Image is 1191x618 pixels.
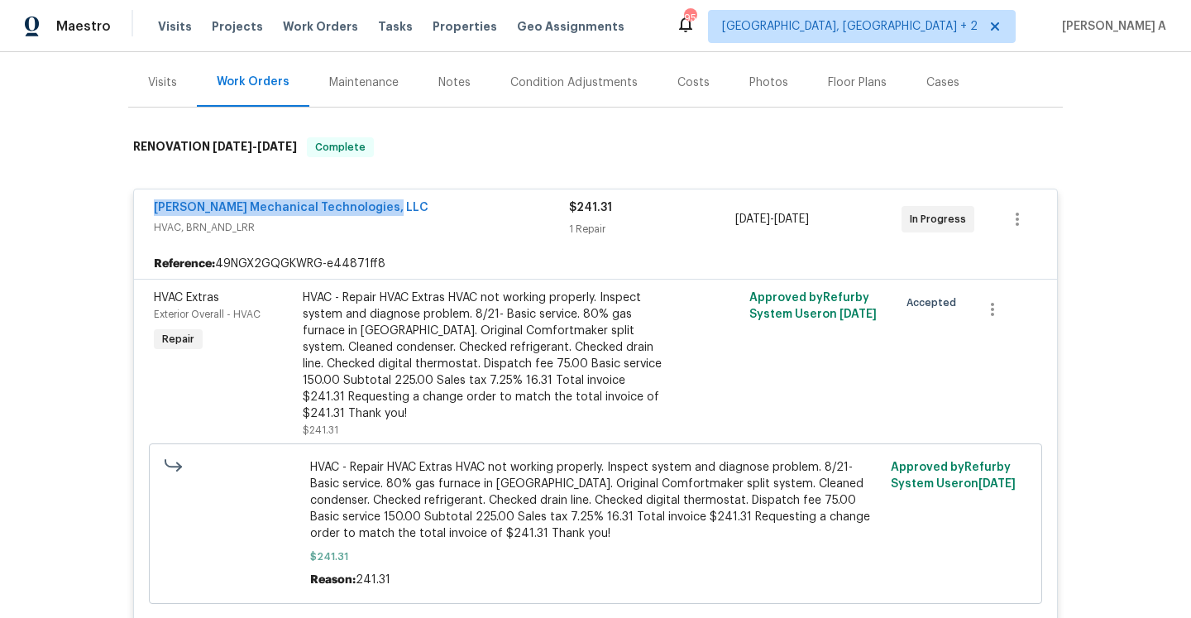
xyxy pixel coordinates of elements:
span: Exterior Overall - HVAC [154,309,261,319]
span: Complete [309,139,372,156]
span: [DATE] [774,213,809,225]
span: Visits [158,18,192,35]
div: Costs [677,74,710,91]
span: 241.31 [356,574,390,586]
span: HVAC - Repair HVAC Extras HVAC not working properly. Inspect system and diagnose problem. 8/21- B... [310,459,882,542]
span: $241.31 [310,549,882,565]
div: 49NGX2GQGKWRG-e44871ff8 [134,249,1057,279]
span: Work Orders [283,18,358,35]
b: Reference: [154,256,215,272]
div: Visits [148,74,177,91]
span: Projects [212,18,263,35]
span: Approved by Refurby System User on [891,462,1016,490]
span: Reason: [310,574,356,586]
div: Notes [438,74,471,91]
div: RENOVATION [DATE]-[DATE]Complete [128,121,1063,174]
a: [PERSON_NAME] Mechanical Technologies, LLC [154,202,428,213]
div: 95 [684,10,696,26]
span: [DATE] [213,141,252,152]
span: Repair [155,331,201,347]
span: Geo Assignments [517,18,624,35]
div: Floor Plans [828,74,887,91]
span: [DATE] [978,478,1016,490]
div: Cases [926,74,959,91]
span: - [735,211,809,228]
span: $241.31 [569,202,612,213]
div: 1 Repair [569,221,735,237]
span: HVAC Extras [154,292,219,304]
span: [DATE] [839,309,877,320]
h6: RENOVATION [133,137,297,157]
div: Maintenance [329,74,399,91]
span: [GEOGRAPHIC_DATA], [GEOGRAPHIC_DATA] + 2 [722,18,978,35]
span: Accepted [906,295,963,311]
div: HVAC - Repair HVAC Extras HVAC not working properly. Inspect system and diagnose problem. 8/21- B... [303,290,665,422]
div: Work Orders [217,74,289,90]
span: Tasks [378,21,413,32]
span: $241.31 [303,425,338,435]
span: [DATE] [735,213,770,225]
span: HVAC, BRN_AND_LRR [154,219,569,236]
span: [PERSON_NAME] A [1055,18,1166,35]
div: Photos [749,74,788,91]
span: Maestro [56,18,111,35]
span: - [213,141,297,152]
span: [DATE] [257,141,297,152]
div: Condition Adjustments [510,74,638,91]
span: In Progress [910,211,973,228]
span: Approved by Refurby System User on [749,292,877,320]
span: Properties [433,18,497,35]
